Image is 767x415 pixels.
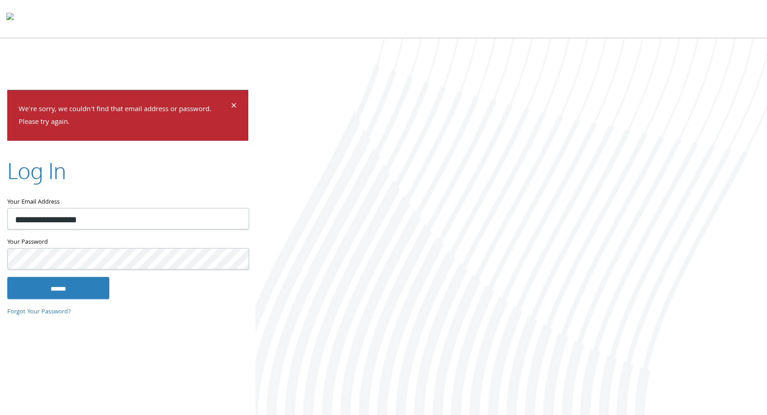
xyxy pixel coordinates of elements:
[231,101,237,112] button: Dismiss alert
[7,307,71,317] a: Forgot Your Password?
[231,97,237,115] span: ×
[7,237,248,248] label: Your Password
[19,103,230,129] p: We're sorry, we couldn't find that email address or password. Please try again.
[6,10,14,28] img: todyl-logo-dark.svg
[7,155,66,186] h2: Log In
